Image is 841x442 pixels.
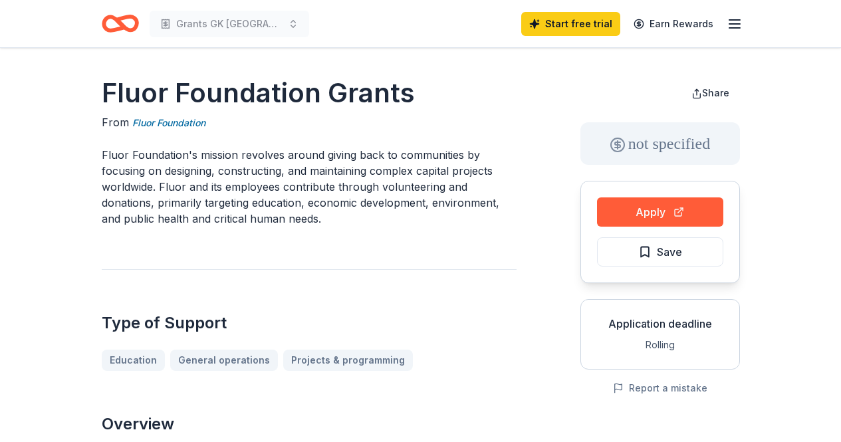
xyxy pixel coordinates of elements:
a: Home [102,8,139,39]
button: Save [597,237,723,267]
a: Education [102,350,165,371]
h2: Type of Support [102,312,517,334]
div: not specified [580,122,740,165]
h2: Overview [102,413,517,435]
button: Apply [597,197,723,227]
button: Report a mistake [613,380,707,396]
div: Rolling [592,337,729,353]
a: General operations [170,350,278,371]
h1: Fluor Foundation Grants [102,74,517,112]
span: Save [657,243,682,261]
a: Fluor Foundation [132,115,205,131]
span: Grants GK [GEOGRAPHIC_DATA] [176,16,283,32]
p: Fluor Foundation's mission revolves around giving back to communities by focusing on designing, c... [102,147,517,227]
a: Earn Rewards [626,12,721,36]
span: Share [702,87,729,98]
button: Grants GK [GEOGRAPHIC_DATA] [150,11,309,37]
div: From [102,114,517,131]
a: Start free trial [521,12,620,36]
button: Share [681,80,740,106]
div: Application deadline [592,316,729,332]
a: Projects & programming [283,350,413,371]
